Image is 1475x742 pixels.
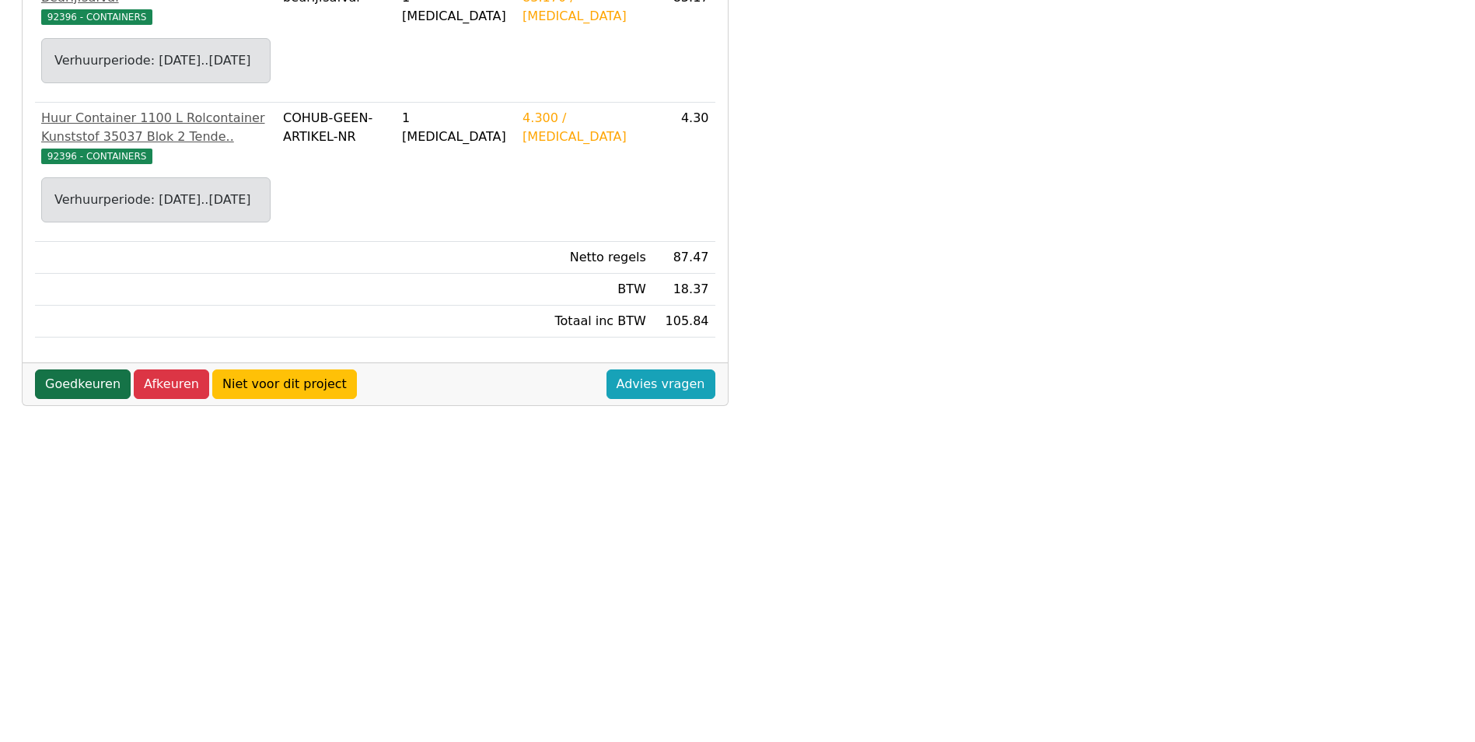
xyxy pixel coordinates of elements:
span: 92396 - CONTAINERS [41,9,152,25]
div: Huur Container 1100 L Rolcontainer Kunststof 35037 Blok 2 Tende.. [41,109,271,146]
td: BTW [516,274,652,306]
td: 18.37 [652,274,715,306]
a: Niet voor dit project [212,369,357,399]
td: 87.47 [652,242,715,274]
td: Netto regels [516,242,652,274]
div: 4.300 / [MEDICAL_DATA] [523,109,646,146]
a: Goedkeuren [35,369,131,399]
td: 105.84 [652,306,715,338]
div: 1 [MEDICAL_DATA] [402,109,510,146]
div: Verhuurperiode: [DATE]..[DATE] [54,51,257,70]
td: 4.30 [652,103,715,242]
div: Verhuurperiode: [DATE]..[DATE] [54,191,257,209]
td: COHUB-GEEN-ARTIKEL-NR [277,103,396,242]
a: Afkeuren [134,369,209,399]
td: Totaal inc BTW [516,306,652,338]
a: Advies vragen [606,369,715,399]
a: Huur Container 1100 L Rolcontainer Kunststof 35037 Blok 2 Tende..92396 - CONTAINERS [41,109,271,165]
span: 92396 - CONTAINERS [41,149,152,164]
